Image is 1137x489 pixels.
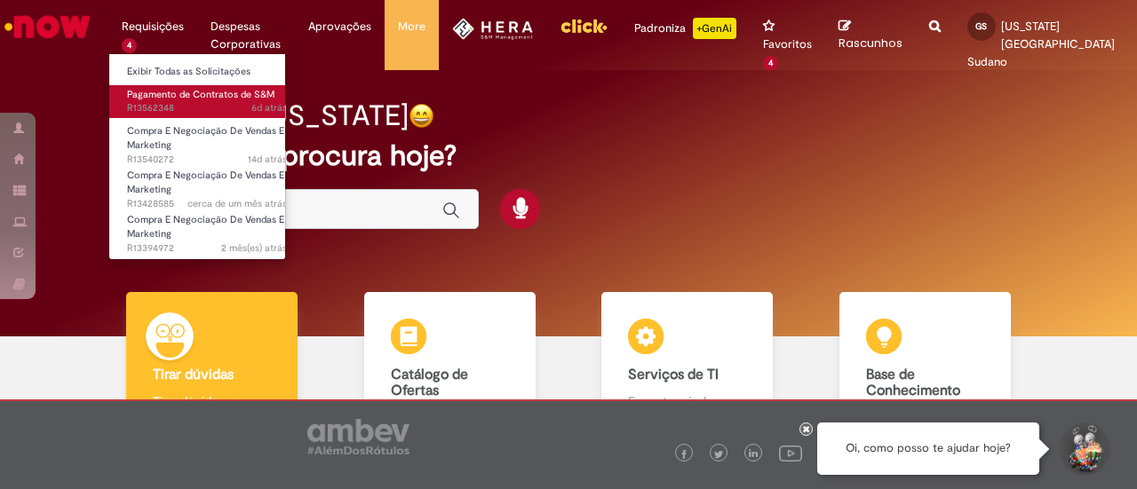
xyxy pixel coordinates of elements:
h2: O que você procura hoje? [122,140,1014,171]
a: Aberto R13540272 : Compra E Negociação De Vendas E Marketing [109,122,305,160]
span: More [398,18,425,35]
a: Exibir Todas as Solicitações [109,62,305,82]
span: Compra E Negociação De Vendas E Marketing [127,213,284,241]
img: logo_footer_facebook.png [680,450,688,459]
span: R13562348 [127,101,287,115]
span: Compra E Negociação De Vendas E Marketing [127,124,284,152]
div: Padroniza [634,18,736,39]
span: GS [975,20,987,32]
img: HeraLogo.png [452,18,533,40]
img: happy-face.png [409,103,434,129]
img: click_logo_yellow_360x200.png [560,12,608,39]
span: Favoritos [763,35,812,53]
a: Catálogo de Ofertas Abra uma solicitação [331,292,569,446]
a: Aberto R13394972 : Compra E Negociação De Vendas E Marketing [109,210,305,248]
span: cerca de um mês atrás [187,197,287,210]
img: logo_footer_youtube.png [779,441,802,464]
a: Aberto R13562348 : Pagamento de Contratos de S&M [109,85,305,118]
span: 2 mês(es) atrás [221,241,287,255]
p: +GenAi [693,18,736,39]
img: logo_footer_linkedin.png [749,449,758,460]
button: Iniciar Conversa de Suporte [1057,422,1110,476]
p: Tirar dúvidas com Lupi Assist e Gen Ai [153,392,271,428]
a: Aberto R13428585 : Compra E Negociação De Vendas E Marketing [109,166,305,204]
span: R13540272 [127,153,287,167]
span: Despesas Corporativas [211,18,282,53]
b: Base de Conhecimento [866,366,960,399]
span: Aprovações [308,18,371,35]
a: Tirar dúvidas Tirar dúvidas com Lupi Assist e Gen Ai [93,292,331,446]
img: logo_footer_twitter.png [714,450,723,459]
time: 24/09/2025 11:00:57 [251,101,287,114]
span: R13428585 [127,197,287,211]
b: Tirar dúvidas [153,366,234,383]
a: Base de Conhecimento Consulte e aprenda [807,292,1045,446]
span: Pagamento de Contratos de S&M [127,88,274,101]
span: Requisições [122,18,184,35]
span: R13394972 [127,241,287,256]
span: Rascunhos [839,35,902,51]
span: 4 [122,38,137,53]
img: ServiceNow [2,9,93,44]
div: Oi, como posso te ajudar hoje? [817,422,1039,475]
b: Catálogo de Ofertas [391,366,468,399]
p: Encontre ajuda [628,392,746,410]
b: Serviços de TI [628,366,719,383]
span: 4 [763,56,778,71]
ul: Requisições [108,53,286,260]
span: 6d atrás [251,101,287,114]
a: Rascunhos [839,19,902,51]
span: Compra E Negociação De Vendas E Marketing [127,169,284,196]
img: logo_footer_ambev_rotulo_gray.png [307,419,409,454]
span: [US_STATE] [GEOGRAPHIC_DATA] Sudano [967,19,1115,69]
time: 11/08/2025 10:33:15 [221,241,287,255]
time: 19/08/2025 13:32:39 [187,197,287,210]
span: 14d atrás [248,153,287,166]
a: Serviços de TI Encontre ajuda [568,292,807,446]
time: 16/09/2025 15:17:19 [248,153,287,166]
